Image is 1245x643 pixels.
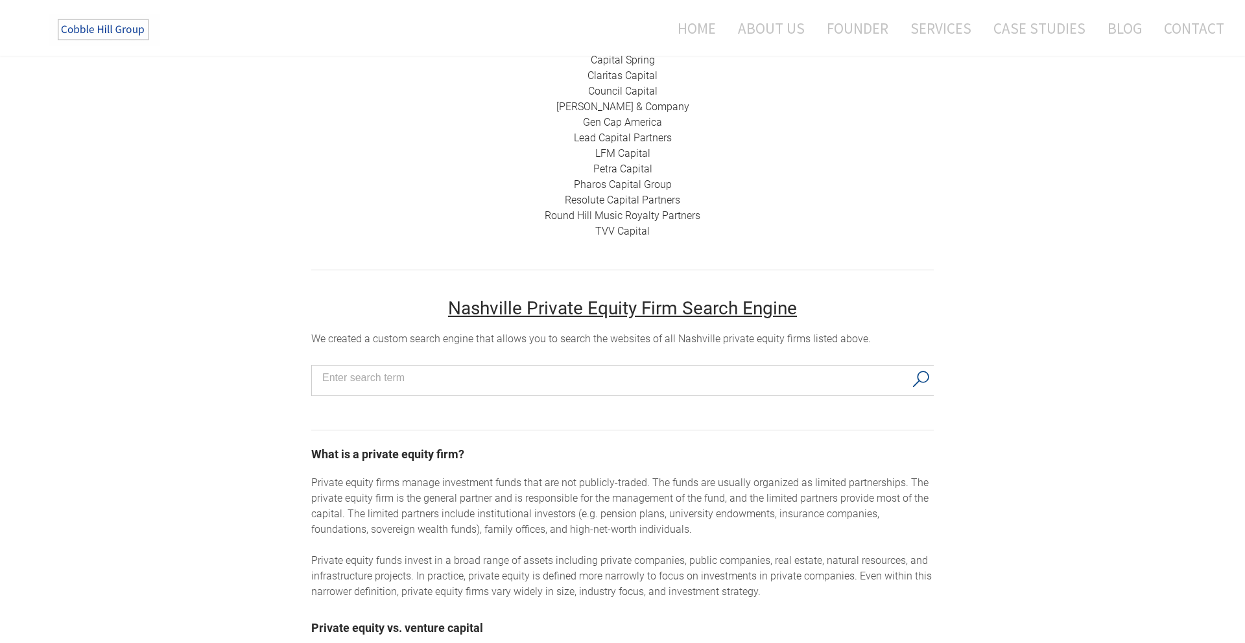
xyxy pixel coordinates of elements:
a: Blog [1098,11,1152,45]
a: Gen Cap America [583,116,662,128]
a: TVV Capital [595,225,650,237]
a: About Us [728,11,814,45]
a: Founder [817,11,898,45]
a: Capital Spring [591,54,655,66]
a: Lead Capital Partners [574,132,672,144]
button: Search [908,366,934,393]
font: Private equity vs. venture capital [311,621,483,635]
a: Pharos Capital Group [574,178,672,191]
u: Nashville Private Equity Firm Search Engine [448,298,797,319]
a: Petra Capital [593,163,652,175]
a: Case Studies [984,11,1095,45]
a: Home [658,11,726,45]
font: What is a private equity firm? [311,447,464,461]
a: LFM Capital [595,147,650,159]
a: Round Hill Music Royalty Partners [545,209,700,222]
a: Services [901,11,981,45]
a: Resolute Capital Partners [565,194,680,206]
a: [PERSON_NAME] & Company [556,100,689,113]
a: Council Capital [588,85,658,97]
div: ​We created a custom search engine that allows you to search the websites of all Nashville privat... [311,331,934,347]
img: The Cobble Hill Group LLC [49,14,160,46]
a: Contact [1154,11,1224,45]
div: Private equity firms manage investment funds that are not publicly-traded. The funds are usually ... [311,475,934,600]
input: Search input [322,368,905,388]
a: Claritas Capital [587,69,658,82]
